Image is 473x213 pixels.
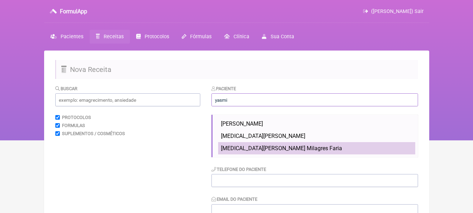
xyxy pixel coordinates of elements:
span: [MEDICAL_DATA][PERSON_NAME] [221,133,305,139]
label: Telefone do Paciente [211,167,266,172]
label: Paciente [211,86,236,91]
h2: Nova Receita [55,60,418,79]
span: Fórmulas [190,34,211,40]
label: Buscar [55,86,78,91]
input: exemplo: emagrecimento, ansiedade [55,93,200,106]
a: Sua Conta [256,30,300,44]
a: Fórmulas [175,30,218,44]
span: ([PERSON_NAME]) Sair [371,8,424,14]
label: Email do Paciente [211,197,258,202]
a: Clínica [218,30,256,44]
span: Clínica [234,34,249,40]
label: Suplementos / Cosméticos [62,131,125,136]
span: [PERSON_NAME] [221,120,263,127]
span: Sua Conta [271,34,294,40]
a: Pacientes [44,30,90,44]
label: Protocolos [62,115,91,120]
h3: FormulApp [60,8,87,15]
label: Formulas [62,123,85,128]
span: Pacientes [61,34,83,40]
a: ([PERSON_NAME]) Sair [363,8,423,14]
span: Protocolos [145,34,169,40]
span: Receitas [104,34,124,40]
span: [MEDICAL_DATA][PERSON_NAME] Milagres Faria [221,145,342,152]
a: Protocolos [130,30,175,44]
a: Receitas [90,30,130,44]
